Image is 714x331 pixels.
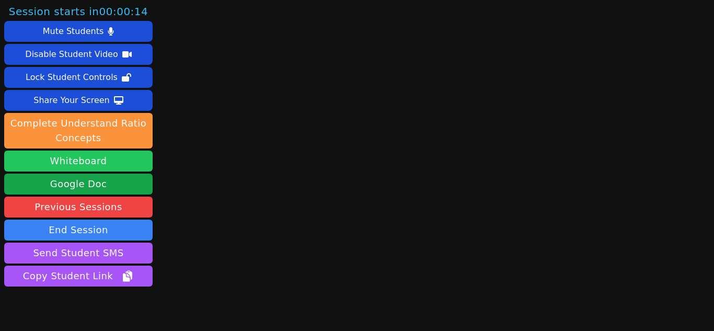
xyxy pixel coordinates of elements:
span: Session starts in [9,4,148,19]
div: Disable Student Video [25,46,118,63]
button: Lock Student Controls [4,67,153,88]
div: Mute Students [43,23,103,40]
div: Share Your Screen [33,92,110,109]
button: End Session [4,220,153,241]
button: Whiteboard [4,151,153,172]
a: Google Doc [4,174,153,195]
div: Lock Student Controls [26,69,118,86]
time: 00:00:14 [99,5,148,18]
span: Copy Student Link [23,269,134,283]
button: Send Student SMS [4,243,153,264]
button: Copy Student Link [4,266,153,287]
a: Previous Sessions [4,197,153,218]
button: Complete Understand Ratio Concepts [4,113,153,149]
button: Mute Students [4,21,153,42]
button: Share Your Screen [4,90,153,111]
button: Disable Student Video [4,44,153,65]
